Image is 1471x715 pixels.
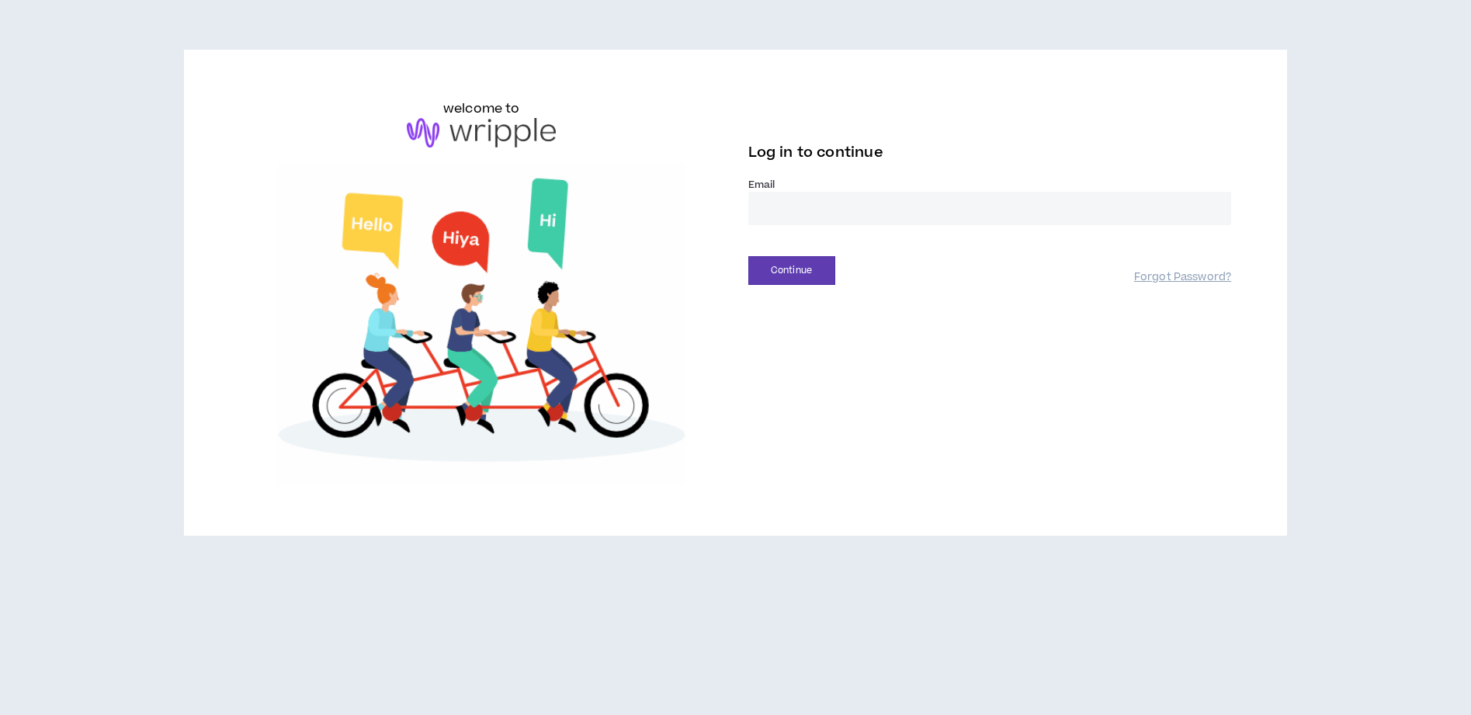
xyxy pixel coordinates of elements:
a: Forgot Password? [1134,270,1231,285]
button: Continue [748,256,835,285]
img: logo-brand.png [407,118,556,148]
label: Email [748,178,1232,192]
span: Log in to continue [748,143,883,162]
h6: welcome to [443,99,520,118]
img: Welcome to Wripple [240,163,723,487]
